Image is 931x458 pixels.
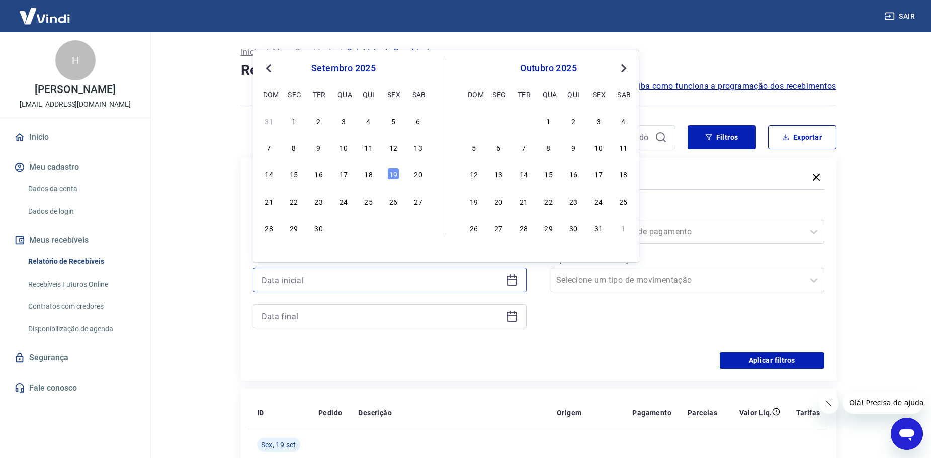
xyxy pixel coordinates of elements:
[618,62,630,74] button: Next Month
[241,46,261,58] a: Início
[412,115,425,127] div: Choose sábado, 6 de setembro de 2025
[593,168,605,180] div: Choose sexta-feira, 17 de outubro de 2025
[263,168,275,180] div: Choose domingo, 14 de setembro de 2025
[632,408,671,418] p: Pagamento
[363,195,375,207] div: Choose quinta-feira, 25 de setembro de 2025
[263,195,275,207] div: Choose domingo, 21 de setembro de 2025
[492,88,504,100] div: seg
[688,408,717,418] p: Parcelas
[288,115,300,127] div: Choose segunda-feira, 1 de setembro de 2025
[617,195,629,207] div: Choose sábado, 25 de outubro de 2025
[492,115,504,127] div: Choose segunda-feira, 29 de setembro de 2025
[263,222,275,234] div: Choose domingo, 28 de setembro de 2025
[468,88,480,100] div: dom
[273,46,335,58] a: Meus Recebíveis
[468,222,480,234] div: Choose domingo, 26 de outubro de 2025
[363,168,375,180] div: Choose quinta-feira, 18 de setembro de 2025
[468,141,480,153] div: Choose domingo, 5 de outubro de 2025
[617,88,629,100] div: sab
[313,88,325,100] div: ter
[593,195,605,207] div: Choose sexta-feira, 24 de outubro de 2025
[466,62,631,74] div: outubro 2025
[339,46,343,58] p: /
[518,88,530,100] div: ter
[263,141,275,153] div: Choose domingo, 7 de setembro de 2025
[593,115,605,127] div: Choose sexta-feira, 3 de outubro de 2025
[265,46,269,58] p: /
[24,296,138,317] a: Contratos com credores
[543,168,555,180] div: Choose quarta-feira, 15 de outubro de 2025
[55,40,96,80] div: H
[387,115,399,127] div: Choose sexta-feira, 5 de setembro de 2025
[567,168,579,180] div: Choose quinta-feira, 16 de outubro de 2025
[518,115,530,127] div: Choose terça-feira, 30 de setembro de 2025
[347,46,434,58] p: Relatório de Recebíveis
[313,141,325,153] div: Choose terça-feira, 9 de setembro de 2025
[492,222,504,234] div: Choose segunda-feira, 27 de outubro de 2025
[262,62,426,74] div: setembro 2025
[543,195,555,207] div: Choose quarta-feira, 22 de outubro de 2025
[288,141,300,153] div: Choose segunda-feira, 8 de setembro de 2025
[24,178,138,199] a: Dados da conta
[593,222,605,234] div: Choose sexta-feira, 31 de outubro de 2025
[363,115,375,127] div: Choose quinta-feira, 4 de setembro de 2025
[257,408,264,418] p: ID
[24,201,138,222] a: Dados de login
[12,1,77,31] img: Vindi
[553,206,822,218] label: Forma de Pagamento
[617,222,629,234] div: Choose sábado, 1 de novembro de 2025
[35,84,115,95] p: [PERSON_NAME]
[363,222,375,234] div: Choose quinta-feira, 2 de outubro de 2025
[819,394,839,414] iframe: Fechar mensagem
[739,408,772,418] p: Valor Líq.
[337,168,350,180] div: Choose quarta-feira, 17 de setembro de 2025
[261,440,296,450] span: Sex, 19 set
[313,115,325,127] div: Choose terça-feira, 2 de setembro de 2025
[337,141,350,153] div: Choose quarta-feira, 10 de setembro de 2025
[358,408,392,418] p: Descrição
[796,408,820,418] p: Tarifas
[318,408,342,418] p: Pedido
[387,88,399,100] div: sex
[492,168,504,180] div: Choose segunda-feira, 13 de outubro de 2025
[553,254,822,266] label: Tipo de Movimentação
[387,141,399,153] div: Choose sexta-feira, 12 de setembro de 2025
[24,319,138,339] a: Disponibilização de agenda
[567,88,579,100] div: qui
[567,222,579,234] div: Choose quinta-feira, 30 de outubro de 2025
[262,113,426,235] div: month 2025-09
[363,141,375,153] div: Choose quinta-feira, 11 de setembro de 2025
[337,88,350,100] div: qua
[617,168,629,180] div: Choose sábado, 18 de outubro de 2025
[387,195,399,207] div: Choose sexta-feira, 26 de setembro de 2025
[288,195,300,207] div: Choose segunda-feira, 22 de setembro de 2025
[688,125,756,149] button: Filtros
[288,222,300,234] div: Choose segunda-feira, 29 de setembro de 2025
[412,195,425,207] div: Choose sábado, 27 de setembro de 2025
[518,195,530,207] div: Choose terça-feira, 21 de outubro de 2025
[412,222,425,234] div: Choose sábado, 4 de outubro de 2025
[337,115,350,127] div: Choose quarta-feira, 3 de setembro de 2025
[720,352,824,369] button: Aplicar filtros
[593,88,605,100] div: sex
[593,141,605,153] div: Choose sexta-feira, 10 de outubro de 2025
[843,392,923,414] iframe: Mensagem da empresa
[337,195,350,207] div: Choose quarta-feira, 24 de setembro de 2025
[313,195,325,207] div: Choose terça-feira, 23 de setembro de 2025
[412,141,425,153] div: Choose sábado, 13 de setembro de 2025
[12,126,138,148] a: Início
[468,115,480,127] div: Choose domingo, 28 de setembro de 2025
[12,377,138,399] a: Fale conosco
[313,168,325,180] div: Choose terça-feira, 16 de setembro de 2025
[468,195,480,207] div: Choose domingo, 19 de outubro de 2025
[518,141,530,153] div: Choose terça-feira, 7 de outubro de 2025
[468,168,480,180] div: Choose domingo, 12 de outubro de 2025
[629,80,836,93] a: Saiba como funciona a programação dos recebimentos
[288,88,300,100] div: seg
[20,99,131,110] p: [EMAIL_ADDRESS][DOMAIN_NAME]
[263,115,275,127] div: Choose domingo, 31 de agosto de 2025
[883,7,919,26] button: Sair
